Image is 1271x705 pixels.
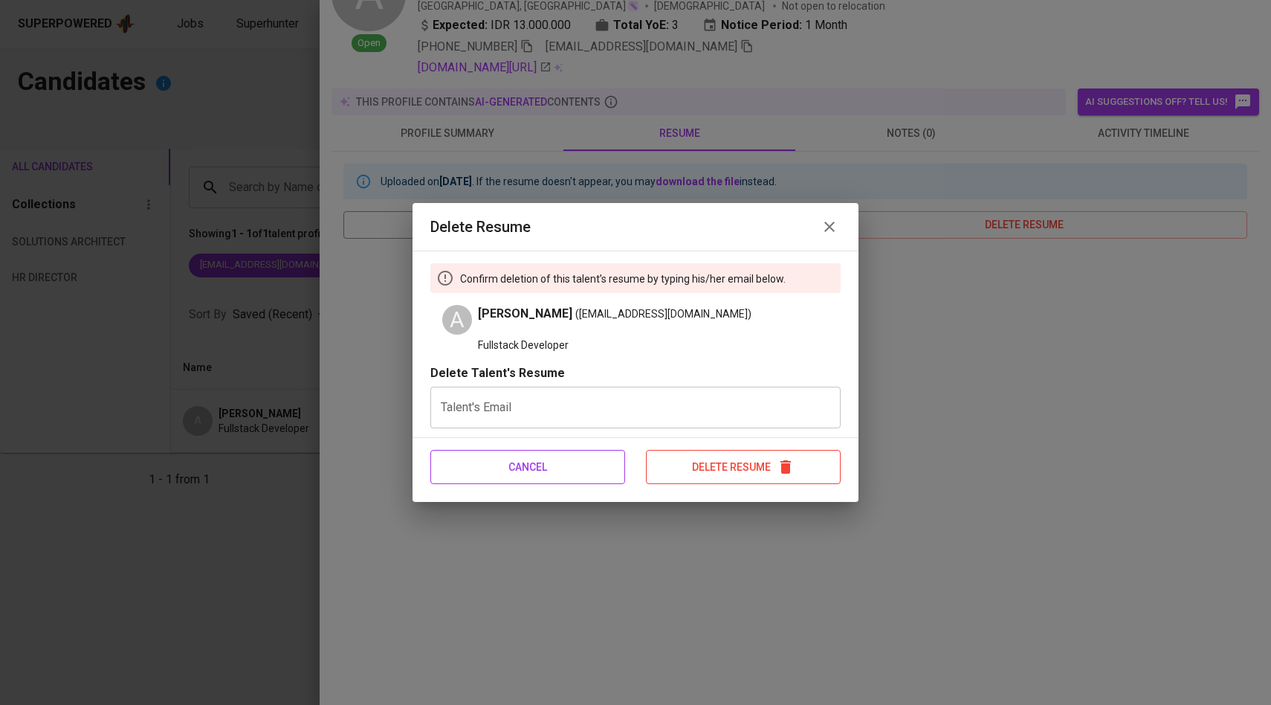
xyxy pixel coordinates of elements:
[478,306,572,321] span: [PERSON_NAME]
[460,270,786,286] p: Confirm deletion of this talent’s resume by typing his/her email below.
[431,458,624,477] span: Cancel
[646,450,841,485] button: Delete Resume
[442,305,472,335] div: A
[430,215,531,239] h6: Delete Resume
[478,338,569,352] span: Fullstack Developer
[478,305,751,323] span: ([EMAIL_ADDRESS][DOMAIN_NAME])
[430,364,841,382] p: Delete Talent's Resume
[430,450,625,485] button: Cancel
[647,458,840,477] span: Delete Resume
